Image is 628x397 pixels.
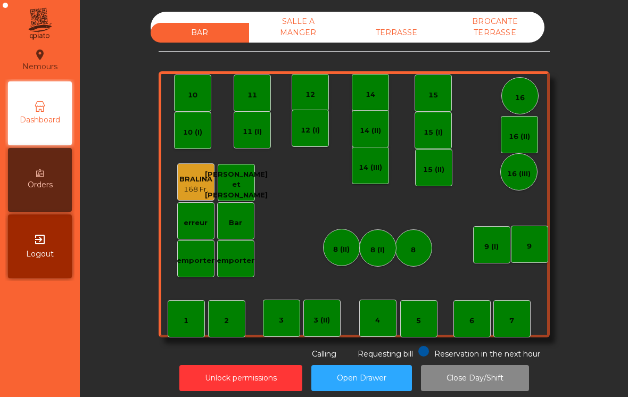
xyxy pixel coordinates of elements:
[217,255,254,266] div: emporter
[428,90,438,101] div: 15
[421,365,529,391] button: Close Day/Shift
[366,89,375,100] div: 14
[311,365,412,391] button: Open Drawer
[20,114,60,126] span: Dashboard
[179,174,212,185] div: BRALINA
[509,131,530,142] div: 16 (II)
[28,179,53,191] span: Orders
[184,218,208,228] div: erreur
[205,169,268,201] div: [PERSON_NAME] et [PERSON_NAME]
[279,315,284,326] div: 3
[34,48,46,61] i: location_on
[375,315,380,326] div: 4
[183,127,202,138] div: 10 (I)
[333,244,350,255] div: 8 (II)
[177,255,214,266] div: emporter
[305,89,315,100] div: 12
[527,241,532,252] div: 9
[484,242,499,252] div: 9 (I)
[423,164,444,175] div: 15 (II)
[469,316,474,326] div: 6
[179,184,212,195] div: 168 Fr.
[313,315,330,326] div: 3 (II)
[27,5,53,43] img: qpiato
[348,23,446,43] div: TERRASSE
[301,125,320,136] div: 12 (I)
[509,316,514,326] div: 7
[360,126,381,136] div: 14 (II)
[151,23,249,43] div: BAR
[184,316,188,326] div: 1
[247,90,257,101] div: 11
[515,93,525,103] div: 16
[22,47,57,73] div: Nemours
[34,233,46,246] i: exit_to_app
[370,245,385,255] div: 8 (I)
[446,12,544,43] div: BROCANTE TERRASSE
[359,162,382,173] div: 14 (III)
[188,90,197,101] div: 10
[416,316,421,326] div: 5
[224,316,229,326] div: 2
[312,349,336,359] span: Calling
[411,245,416,255] div: 8
[424,127,443,138] div: 15 (I)
[434,349,540,359] span: Reservation in the next hour
[26,249,54,260] span: Logout
[179,365,302,391] button: Unlock permissions
[249,12,348,43] div: SALLE A MANGER
[243,127,262,137] div: 11 (I)
[229,218,242,228] div: Bar
[507,169,531,179] div: 16 (III)
[358,349,413,359] span: Requesting bill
